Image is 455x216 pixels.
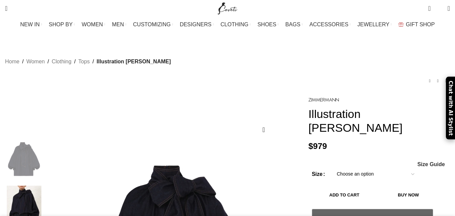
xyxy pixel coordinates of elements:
div: My Wishlist [436,2,443,15]
a: SHOP BY [49,18,75,31]
span: CUSTOMIZING [133,21,171,28]
span: 0 [437,7,442,12]
a: Clothing [52,57,71,66]
span: DESIGNERS [180,21,212,28]
a: NEW IN [20,18,42,31]
span: WOMEN [82,21,103,28]
span: BAGS [285,21,300,28]
span: GIFT SHOP [406,21,435,28]
span: MEN [112,21,124,28]
a: Home [5,57,20,66]
a: Size Guide [417,162,445,167]
a: 0 [425,2,434,15]
a: Women [26,57,45,66]
a: SHOES [257,18,279,31]
a: MEN [112,18,126,31]
span: NEW IN [20,21,40,28]
img: Zimmermann [308,98,339,102]
a: GIFT SHOP [398,18,435,31]
h1: Illustration [PERSON_NAME] [308,107,450,135]
a: DESIGNERS [180,18,214,31]
nav: Breadcrumb [5,57,171,66]
div: Main navigation [2,18,453,31]
a: CLOTHING [221,18,251,31]
img: Zimmermann dress [3,137,44,182]
img: GiftBag [398,22,403,27]
a: WOMEN [82,18,105,31]
span: CLOTHING [221,21,249,28]
span: Illustration [PERSON_NAME] [97,57,171,66]
a: Next product [442,77,450,85]
span: $ [308,142,313,151]
label: Size [312,170,325,179]
button: Add to cart [312,188,377,202]
span: SHOES [257,21,276,28]
a: Previous product [426,77,434,85]
span: SHOP BY [49,21,73,28]
a: JEWELLERY [357,18,392,31]
span: ACCESSORIES [310,21,349,28]
span: 0 [429,3,434,8]
button: Buy now [380,188,436,202]
bdi: 979 [308,142,327,151]
span: JEWELLERY [357,21,389,28]
a: Search [2,2,11,15]
a: ACCESSORIES [310,18,351,31]
a: Site logo [216,5,239,11]
a: CUSTOMIZING [133,18,173,31]
a: BAGS [285,18,302,31]
a: Tops [78,57,90,66]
